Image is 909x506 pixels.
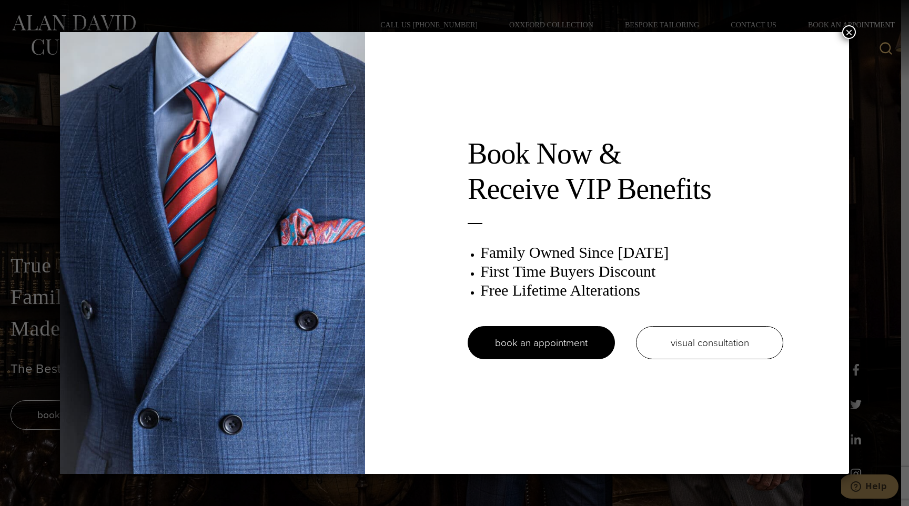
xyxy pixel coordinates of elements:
span: Help [24,7,46,17]
button: Close [842,25,856,39]
a: visual consultation [636,326,783,359]
h3: Family Owned Since [DATE] [480,243,783,262]
h3: First Time Buyers Discount [480,262,783,281]
h3: Free Lifetime Alterations [480,281,783,300]
h2: Book Now & Receive VIP Benefits [468,136,783,207]
a: book an appointment [468,326,615,359]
